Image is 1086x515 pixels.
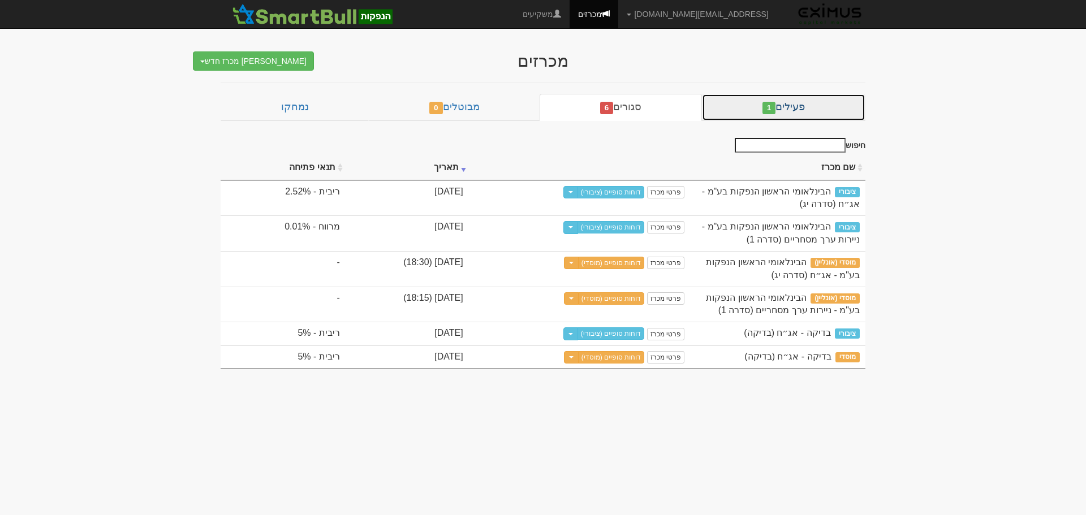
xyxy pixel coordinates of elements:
[578,327,645,340] a: דוחות סופיים (ציבורי)
[540,94,702,121] a: סגורים
[731,138,865,153] label: חיפוש
[702,187,860,209] span: הבינלאומי הראשון הנפקות בע"מ - אג״ח (סדרה יג)
[346,180,469,216] td: [DATE]
[221,215,346,251] td: מרווח - 0.01%
[578,257,645,269] a: דוחות סופיים (מוסדי)
[735,138,846,153] input: חיפוש
[835,352,860,362] span: מוסדי
[578,351,645,363] a: דוחות סופיים (מוסדי)
[578,186,645,198] a: דוחות סופיים (ציבורי)
[221,287,346,322] td: -
[578,221,645,233] a: דוחות סופיים (ציבורי)
[647,328,684,340] a: פרטי מכרז
[811,258,860,268] span: מוסדי (אונליין)
[744,352,831,361] span: בדיקה - אג״ח (בדיקה)
[835,328,860,339] span: ציבורי
[702,94,865,121] a: פעילים
[221,251,346,287] td: -
[706,257,860,280] span: הבינלאומי הראשון הנפקות בע"מ - אג״ח (סדרה יג)
[322,51,764,70] div: מכרזים
[346,155,469,180] th: תאריך : activate to sort column ascending
[193,51,314,71] button: [PERSON_NAME] מכרז חדש
[229,3,395,25] img: SmartBull Logo
[647,292,684,305] a: פרטי מכרז
[647,257,684,269] a: פרטי מכרז
[578,292,645,305] a: דוחות סופיים (מוסדי)
[346,345,469,369] td: [DATE]
[647,221,684,233] a: פרטי מכרז
[369,94,540,121] a: מבוטלים
[221,155,346,180] th: תנאי פתיחה : activate to sort column ascending
[429,102,443,114] span: 0
[346,215,469,251] td: [DATE]
[647,351,684,363] a: פרטי מכרז
[835,187,860,197] span: ציבורי
[690,155,865,180] th: שם מכרז : activate to sort column ascending
[221,94,369,121] a: נמחקו
[811,293,860,304] span: מוסדי (אונליין)
[762,102,776,114] span: 1
[221,322,346,345] td: ריבית - 5%
[835,222,860,232] span: ציבורי
[221,180,346,216] td: ריבית - 2.52%
[600,102,614,114] span: 6
[647,186,684,198] a: פרטי מכרז
[346,322,469,345] td: [DATE]
[346,287,469,322] td: [DATE] (18:15)
[744,328,830,337] span: בדיקה - אג״ח (בדיקה)
[706,293,860,315] span: הבינלאומי הראשון הנפקות בע"מ - ניירות ערך מסחריים (סדרה 1)
[346,251,469,287] td: [DATE] (18:30)
[702,222,860,244] span: הבינלאומי הראשון הנפקות בע"מ - ניירות ערך מסחריים (סדרה 1)
[221,345,346,369] td: ריבית - 5%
